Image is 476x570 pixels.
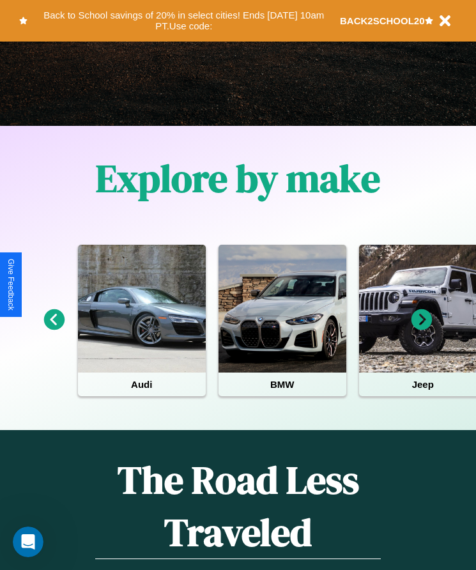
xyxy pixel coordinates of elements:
iframe: Intercom live chat [13,527,43,557]
h4: BMW [219,373,346,396]
div: Give Feedback [6,259,15,311]
h4: Audi [78,373,206,396]
b: BACK2SCHOOL20 [340,15,425,26]
h1: Explore by make [96,152,380,204]
button: Back to School savings of 20% in select cities! Ends [DATE] 10am PT.Use code: [27,6,340,35]
h1: The Road Less Traveled [95,454,381,559]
